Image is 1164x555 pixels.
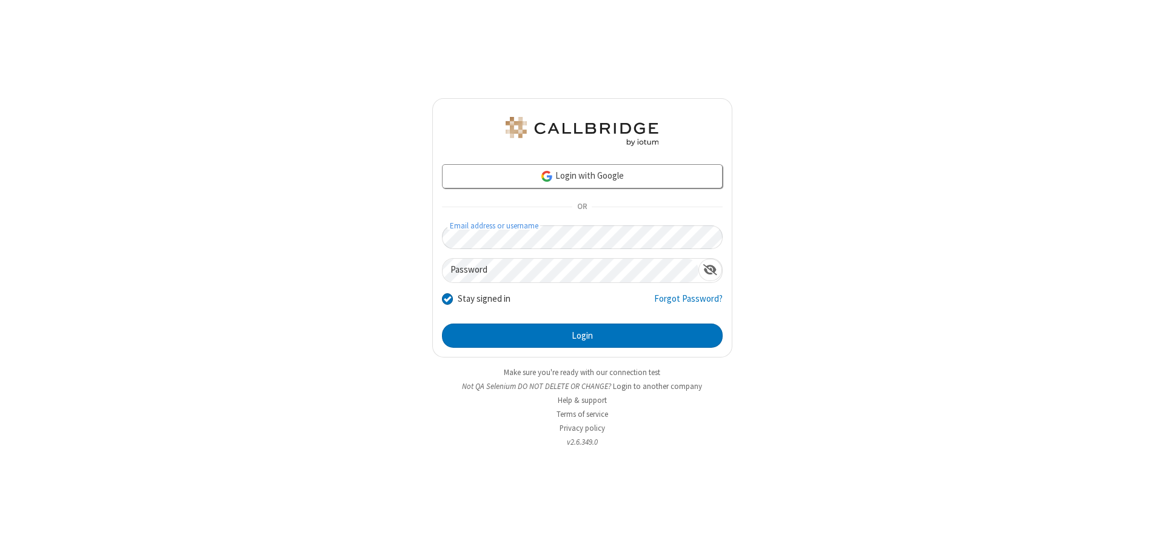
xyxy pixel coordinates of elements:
a: Terms of service [557,409,608,419]
li: v2.6.349.0 [432,436,732,448]
button: Login [442,324,723,348]
input: Password [443,259,698,282]
label: Stay signed in [458,292,510,306]
img: google-icon.png [540,170,554,183]
span: OR [572,199,592,216]
a: Privacy policy [560,423,605,433]
a: Forgot Password? [654,292,723,315]
button: Login to another company [613,381,702,392]
input: Email address or username [442,225,723,249]
img: QA Selenium DO NOT DELETE OR CHANGE [503,117,661,146]
a: Make sure you're ready with our connection test [504,367,660,377]
div: Show password [698,259,722,281]
a: Login with Google [442,164,723,188]
li: Not QA Selenium DO NOT DELETE OR CHANGE? [432,381,732,392]
a: Help & support [558,395,607,405]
